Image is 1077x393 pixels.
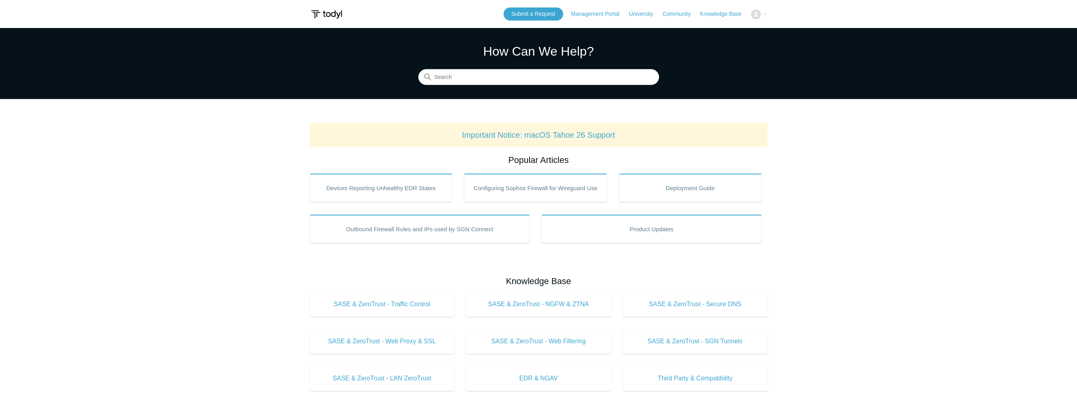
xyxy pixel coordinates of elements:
[635,337,756,346] span: SASE & ZeroTrust - SGN Tunnels
[623,366,768,391] a: Third Party & Compatibility
[504,7,563,21] a: Submit a Request
[310,7,343,22] img: Todyl Support Center Help Center home page
[310,329,455,354] a: SASE & ZeroTrust - Web Proxy & SSL
[466,292,611,317] a: SASE & ZeroTrust - NGFW & ZTNA
[571,10,627,18] a: Management Portal
[418,69,659,85] input: Search
[418,42,659,61] h1: How Can We Help?
[310,215,530,243] a: Outbound Firewall Rules and IPs used by SGN Connect
[478,299,599,309] span: SASE & ZeroTrust - NGFW & ZTNA
[478,337,599,346] span: SASE & ZeroTrust - Web Filtering
[310,174,453,202] a: Devices Reporting Unhealthy EDR States
[619,174,762,202] a: Deployment Guide
[310,275,768,288] h2: Knowledge Base
[629,10,661,18] a: University
[663,10,699,18] a: Community
[478,374,599,383] span: EDR & NGAV
[462,131,615,139] a: Important Notice: macOS Tahoe 26 Support
[623,329,768,354] a: SASE & ZeroTrust - SGN Tunnels
[623,292,768,317] a: SASE & ZeroTrust - Secure DNS
[322,337,443,346] span: SASE & ZeroTrust - Web Proxy & SSL
[464,174,607,202] a: Configuring Sophos Firewall for Wireguard Use
[310,153,768,167] h2: Popular Articles
[466,366,611,391] a: EDR & NGAV
[322,374,443,383] span: SASE & ZeroTrust - LAN ZeroTrust
[635,299,756,309] span: SASE & ZeroTrust - Secure DNS
[310,292,455,317] a: SASE & ZeroTrust - Traffic Control
[322,299,443,309] span: SASE & ZeroTrust - Traffic Control
[466,329,611,354] a: SASE & ZeroTrust - Web Filtering
[310,366,455,391] a: SASE & ZeroTrust - LAN ZeroTrust
[541,215,762,243] a: Product Updates
[635,374,756,383] span: Third Party & Compatibility
[700,10,749,18] a: Knowledge Base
